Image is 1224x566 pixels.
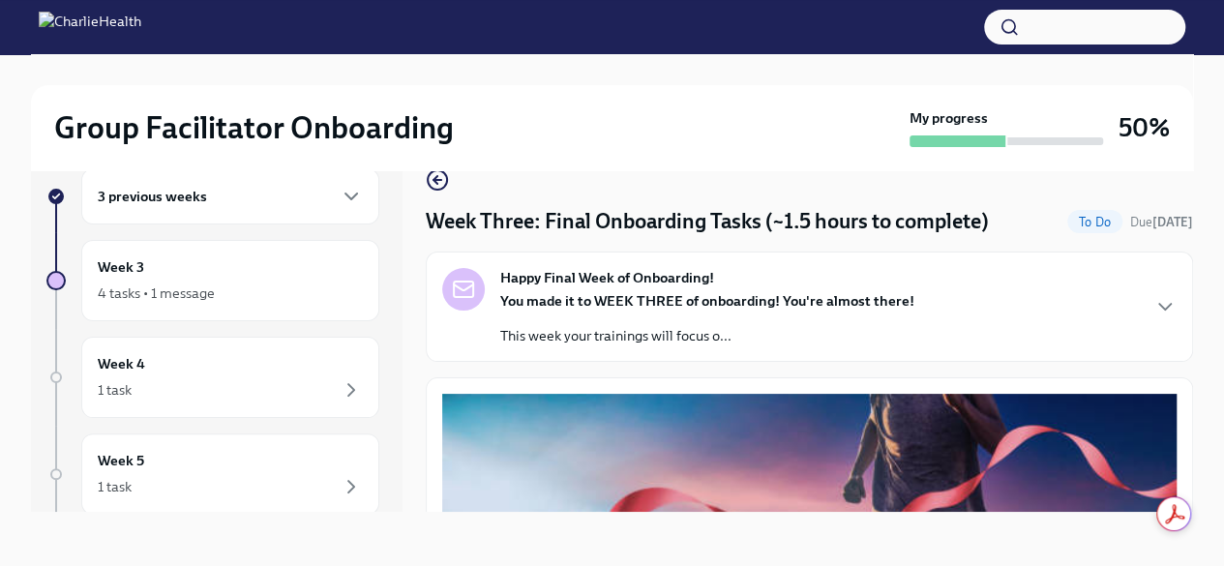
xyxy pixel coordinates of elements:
[98,186,207,207] h6: 3 previous weeks
[46,433,379,515] a: Week 51 task
[500,292,914,310] strong: You made it to WEEK THREE of onboarding! You're almost there!
[98,283,215,303] div: 4 tasks • 1 message
[1130,213,1193,231] span: August 30th, 2025 09:00
[98,380,132,400] div: 1 task
[98,256,144,278] h6: Week 3
[1119,110,1170,145] h3: 50%
[98,353,145,374] h6: Week 4
[46,337,379,418] a: Week 41 task
[98,450,144,471] h6: Week 5
[39,12,141,43] img: CharlieHealth
[46,240,379,321] a: Week 34 tasks • 1 message
[1130,215,1193,229] span: Due
[500,326,914,345] p: This week your trainings will focus o...
[81,168,379,224] div: 3 previous weeks
[500,268,714,287] strong: Happy Final Week of Onboarding!
[1067,215,1122,229] span: To Do
[1152,215,1193,229] strong: [DATE]
[426,207,989,236] h4: Week Three: Final Onboarding Tasks (~1.5 hours to complete)
[98,477,132,496] div: 1 task
[54,108,454,147] h2: Group Facilitator Onboarding
[910,108,988,128] strong: My progress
